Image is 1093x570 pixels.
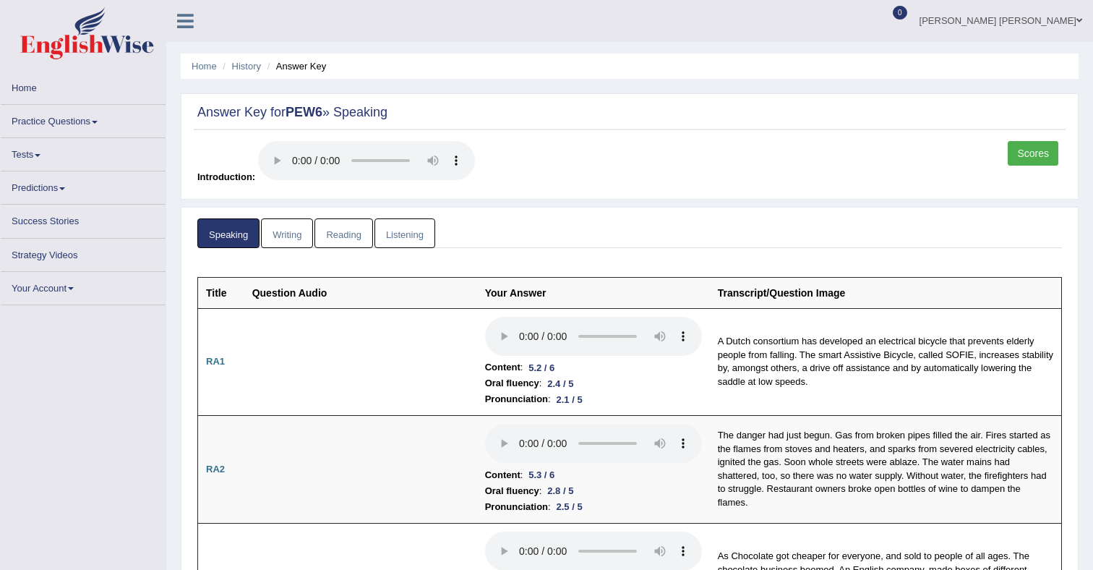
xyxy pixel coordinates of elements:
[485,499,548,515] b: Pronunciation
[264,59,327,73] li: Answer Key
[1,272,166,300] a: Your Account
[551,499,588,514] div: 2.5 / 5
[244,277,477,308] th: Question Audio
[206,464,225,475] b: RA2
[206,356,225,367] b: RA1
[261,218,313,248] a: Writing
[523,467,560,482] div: 5.3 / 6
[1,205,166,233] a: Success Stories
[710,416,1062,524] td: The danger had just begun. Gas from broken pipes filled the air. Fires started as the flames from...
[485,391,702,407] li: :
[198,277,244,308] th: Title
[197,218,260,248] a: Speaking
[197,106,1062,120] h2: Answer Key for » Speaking
[485,375,702,391] li: :
[1,239,166,267] a: Strategy Videos
[710,277,1062,308] th: Transcript/Question Image
[485,499,702,515] li: :
[374,218,435,248] a: Listening
[485,360,702,375] li: :
[1,72,166,100] a: Home
[477,277,710,308] th: Your Answer
[1008,141,1058,166] a: Scores
[197,171,255,182] span: Introduction:
[485,467,520,483] b: Content
[1,171,166,200] a: Predictions
[893,6,907,20] span: 0
[485,360,520,375] b: Content
[485,391,548,407] b: Pronunciation
[286,105,322,119] strong: PEW6
[485,375,539,391] b: Oral fluency
[1,105,166,133] a: Practice Questions
[485,483,539,499] b: Oral fluency
[541,483,579,498] div: 2.8 / 5
[710,308,1062,416] td: A Dutch consortium has developed an electrical bicycle that prevents elderly people from falling....
[485,483,702,499] li: :
[551,392,588,407] div: 2.1 / 5
[523,360,560,375] div: 5.2 / 6
[192,61,217,72] a: Home
[314,218,372,248] a: Reading
[541,376,579,391] div: 2.4 / 5
[232,61,261,72] a: History
[1,138,166,166] a: Tests
[485,467,702,483] li: :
